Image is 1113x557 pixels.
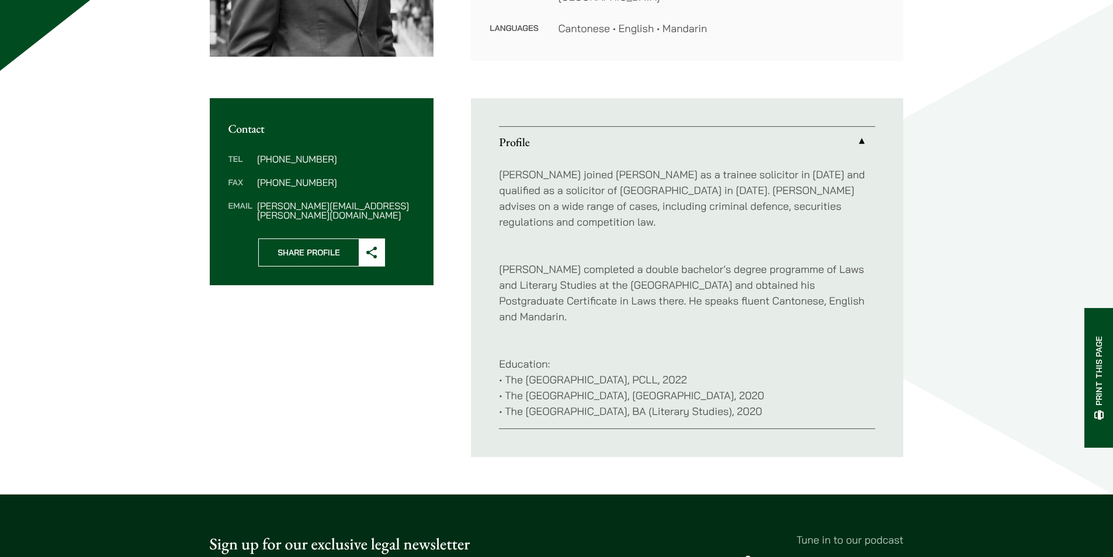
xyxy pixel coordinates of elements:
dt: Languages [490,20,539,36]
dd: [PHONE_NUMBER] [257,154,415,164]
dt: Fax [228,178,252,201]
p: [PERSON_NAME] joined [PERSON_NAME] as a trainee solicitor in [DATE] and qualified as a solicitor ... [499,167,875,230]
dt: Email [228,201,252,220]
div: Profile [499,157,875,428]
span: Share Profile [259,239,359,266]
p: Sign up for our exclusive legal newsletter [210,532,547,556]
dd: [PHONE_NUMBER] [257,178,415,187]
h2: Contact [228,122,415,136]
p: Tune in to our podcast [566,532,904,548]
p: Education: • The [GEOGRAPHIC_DATA], PCLL, 2022 • The [GEOGRAPHIC_DATA], [GEOGRAPHIC_DATA], 2020 •... [499,340,875,419]
dd: [PERSON_NAME][EMAIL_ADDRESS][PERSON_NAME][DOMAIN_NAME] [257,201,415,220]
a: Profile [499,127,875,157]
dt: Tel [228,154,252,178]
dd: Cantonese • English • Mandarin [558,20,885,36]
p: [PERSON_NAME] completed a double bachelor’s degree programme of Laws and Literary Studies at the ... [499,245,875,324]
button: Share Profile [258,238,385,267]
